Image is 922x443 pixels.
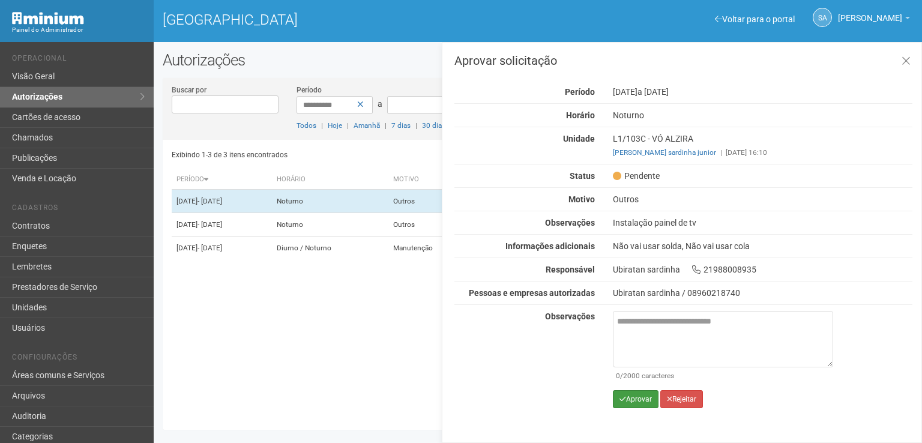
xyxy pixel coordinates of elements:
[505,241,595,251] strong: Informações adicionais
[272,170,388,190] th: Horário
[272,237,388,260] td: Diurno / Noturno
[172,190,272,213] td: [DATE]
[566,110,595,120] strong: Horário
[604,133,921,158] div: L1/103C - VÓ ALZIRA
[172,170,272,190] th: Período
[391,121,411,130] a: 7 dias
[545,218,595,228] strong: Observações
[272,190,388,213] td: Noturno
[385,121,387,130] span: |
[172,85,206,95] label: Buscar por
[563,134,595,143] strong: Unidade
[613,390,658,408] button: Aprovar
[838,2,902,23] span: Silvio Anjos
[12,203,145,216] li: Cadastros
[721,148,723,157] span: |
[604,86,921,97] div: [DATE]
[328,121,342,130] a: Hoje
[388,213,478,237] td: Outros
[637,87,669,97] span: a [DATE]
[197,197,222,205] span: - [DATE]
[613,170,660,181] span: Pendente
[388,170,478,190] th: Motivo
[604,110,921,121] div: Noturno
[388,237,478,260] td: Manutenção
[12,12,84,25] img: Minium
[613,288,912,298] div: Ubiratan sardinha / 08960218740
[604,194,921,205] div: Outros
[197,220,222,229] span: - [DATE]
[321,121,323,130] span: |
[660,390,703,408] button: Rejeitar
[12,25,145,35] div: Painel do Administrador
[163,51,913,69] h2: Autorizações
[604,217,921,228] div: Instalação painel de tv
[354,121,380,130] a: Amanhã
[545,312,595,321] strong: Observações
[378,99,382,109] span: a
[347,121,349,130] span: |
[12,353,145,366] li: Configurações
[838,15,910,25] a: [PERSON_NAME]
[546,265,595,274] strong: Responsável
[297,85,322,95] label: Período
[297,121,316,130] a: Todos
[388,190,478,213] td: Outros
[172,146,534,164] div: Exibindo 1-3 de 3 itens encontrados
[616,370,830,381] div: /2000 caracteres
[454,55,912,67] h3: Aprovar solicitação
[172,213,272,237] td: [DATE]
[715,14,795,24] a: Voltar para o portal
[422,121,445,130] a: 30 dias
[604,264,921,275] div: Ubiratan sardinha 21988008935
[272,213,388,237] td: Noturno
[197,244,222,252] span: - [DATE]
[568,194,595,204] strong: Motivo
[565,87,595,97] strong: Período
[604,241,921,252] div: Não vai usar solda, Não vai usar cola
[570,171,595,181] strong: Status
[469,288,595,298] strong: Pessoas e empresas autorizadas
[813,8,832,27] a: SA
[12,54,145,67] li: Operacional
[172,237,272,260] td: [DATE]
[613,147,912,158] div: [DATE] 16:10
[163,12,529,28] h1: [GEOGRAPHIC_DATA]
[415,121,417,130] span: |
[613,148,716,157] a: [PERSON_NAME] sardinha junior
[894,49,918,74] a: Fechar
[616,372,620,380] span: 0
